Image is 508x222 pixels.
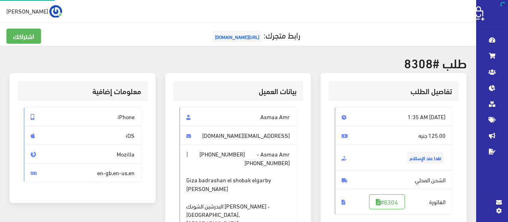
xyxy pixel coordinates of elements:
span: iPhone [24,107,141,126]
span: [PHONE_NUMBER] [244,158,290,167]
a: اشتراكك [6,29,41,44]
span: [EMAIL_ADDRESS][DOMAIN_NAME] [180,126,297,145]
span: [DATE] 1:35 AM [335,107,452,126]
span: [URL][DOMAIN_NAME] [213,31,262,42]
span: iOS [24,126,141,145]
a: #8304 [369,194,405,209]
span: en-gb,en-us,en [24,163,141,182]
span: Mozilla [24,145,141,164]
h3: معلومات إضافية [24,87,141,95]
a: رابط متجرك:[URL][DOMAIN_NAME] [211,27,300,42]
h3: بيانات العميل [180,87,297,95]
span: 125.00 جنيه [335,126,452,145]
h2: طلب #8308 [10,56,467,69]
span: Asmaa Amr [180,107,297,126]
span: نقدا عند الإستلام [407,152,444,164]
span: الشحن المحلي [335,170,452,189]
a: ... [PERSON_NAME] [6,5,62,17]
span: [PERSON_NAME] [6,6,48,16]
h3: تفاصيل الطلب [335,87,452,95]
span: الفاتورة [335,189,452,214]
span: [PHONE_NUMBER] [199,150,245,158]
img: ... [49,5,62,18]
